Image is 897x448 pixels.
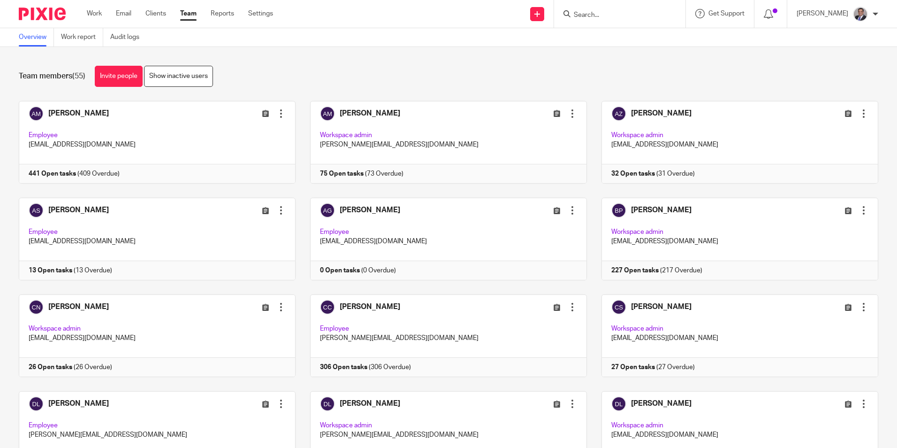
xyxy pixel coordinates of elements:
a: Work report [61,28,103,46]
input: Search [573,11,657,20]
span: (55) [72,72,85,80]
span: Get Support [708,10,745,17]
img: thumbnail_IMG_0720.jpg [853,7,868,22]
a: Show inactive users [144,66,213,87]
a: Audit logs [110,28,146,46]
h1: Team members [19,71,85,81]
a: Team [180,9,197,18]
a: Clients [145,9,166,18]
img: Pixie [19,8,66,20]
p: [PERSON_NAME] [797,9,848,18]
a: Settings [248,9,273,18]
a: Invite people [95,66,143,87]
a: Email [116,9,131,18]
a: Work [87,9,102,18]
a: Reports [211,9,234,18]
a: Overview [19,28,54,46]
